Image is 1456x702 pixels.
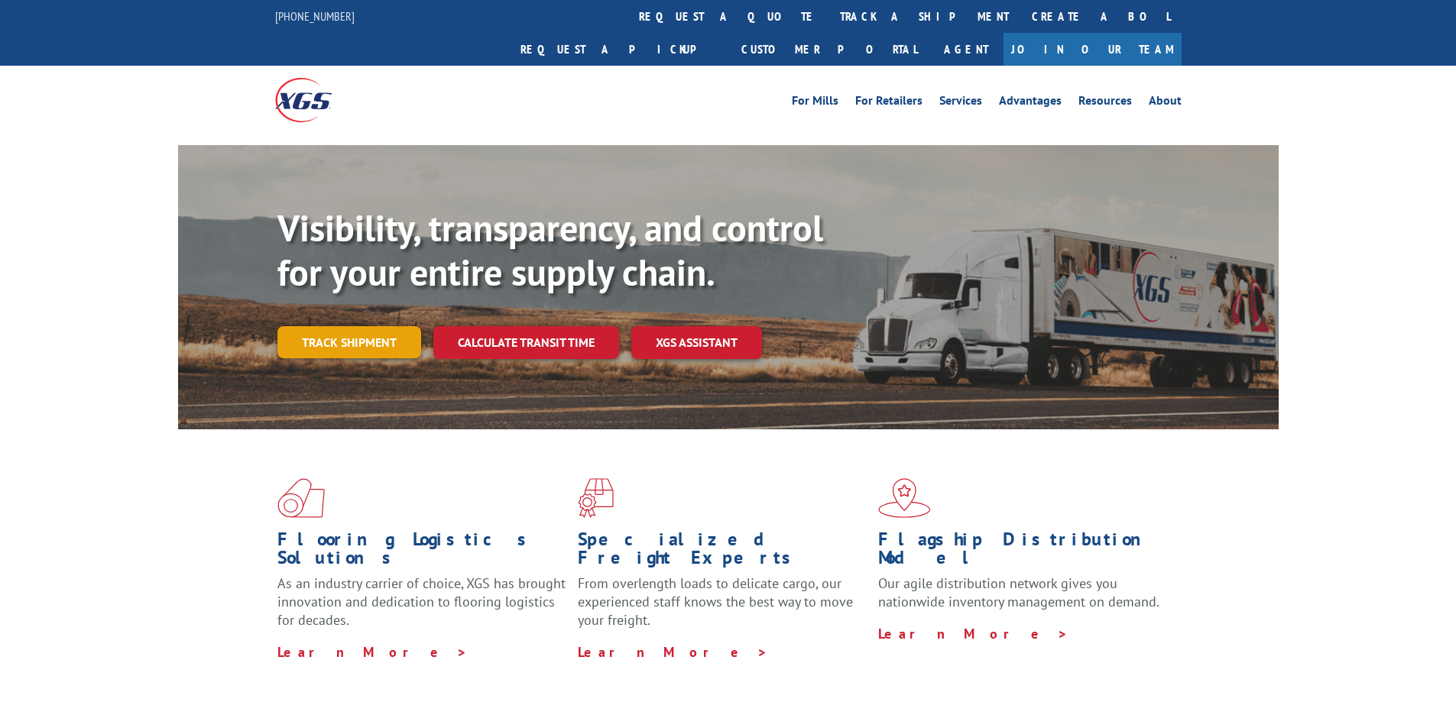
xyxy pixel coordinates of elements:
[730,33,929,66] a: Customer Portal
[509,33,730,66] a: Request a pickup
[433,326,619,359] a: Calculate transit time
[878,478,931,518] img: xgs-icon-flagship-distribution-model-red
[631,326,762,359] a: XGS ASSISTANT
[1149,95,1182,112] a: About
[939,95,982,112] a: Services
[578,478,614,518] img: xgs-icon-focused-on-flooring-red
[855,95,923,112] a: For Retailers
[275,8,355,24] a: [PHONE_NUMBER]
[277,643,468,661] a: Learn More >
[277,326,421,358] a: Track shipment
[578,530,867,574] h1: Specialized Freight Experts
[277,478,325,518] img: xgs-icon-total-supply-chain-intelligence-red
[578,574,867,642] p: From overlength loads to delicate cargo, our experienced staff knows the best way to move your fr...
[1004,33,1182,66] a: Join Our Team
[792,95,838,112] a: For Mills
[277,574,566,629] span: As an industry carrier of choice, XGS has brought innovation and dedication to flooring logistics...
[1078,95,1132,112] a: Resources
[878,574,1159,610] span: Our agile distribution network gives you nationwide inventory management on demand.
[277,204,823,296] b: Visibility, transparency, and control for your entire supply chain.
[578,643,768,661] a: Learn More >
[878,625,1068,642] a: Learn More >
[929,33,1004,66] a: Agent
[878,530,1167,574] h1: Flagship Distribution Model
[277,530,566,574] h1: Flooring Logistics Solutions
[999,95,1062,112] a: Advantages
